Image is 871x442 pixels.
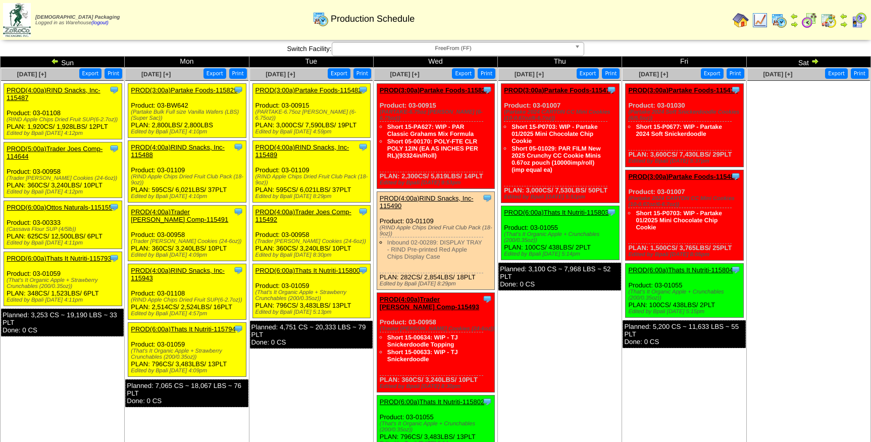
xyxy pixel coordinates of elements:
div: Edited by Bpali [DATE] 4:10pm [131,193,246,200]
img: calendarprod.gif [313,11,329,27]
img: Tooltip [606,207,617,217]
button: Export [79,68,102,79]
a: PROD(4:00a)RIND Snacks, Inc-115487 [7,86,100,102]
a: [DATE] [+] [515,71,544,78]
div: Product: 03-01055 PLAN: 100CS / 438LBS / 2PLT [626,264,744,318]
div: Product: 03-00958 PLAN: 360CS / 3,240LBS / 10PLT [377,293,495,392]
div: Product: 03-01030 PLAN: 3,600CS / 7,430LBS / 29PLT [626,84,744,167]
div: Edited by Bpali [DATE] 4:12pm [7,189,122,195]
div: Planned: 3,253 CS ~ 19,190 LBS ~ 33 PLT Done: 0 CS [1,309,124,336]
span: Logged in as Warehouse [35,15,120,26]
div: Edited by Bpali [DATE] 4:11pm [7,240,122,246]
a: Short 15-P0677: WIP - Partake 2024 Soft Snickerdoodle [636,123,722,137]
img: Tooltip [482,85,492,95]
div: (Partake 2024 Soft Snickerdoodle Cookies (6/5.5oz)) [628,109,743,121]
div: Edited by Bpali [DATE] 4:09pm [131,368,246,374]
button: Export [701,68,724,79]
div: (That's It Organic Apple + Crunchables (200/0.35oz)) [504,231,619,243]
a: PROD(6:00a)Thats It Nutriti-115793 [7,255,111,262]
a: PROD(6:00a)Thats It Nutriti-115804 [628,266,733,274]
div: (That's It Organic Apple + Strawberry Crunchables (200/0.35oz)) [131,348,246,360]
img: zoroco-logo-small.webp [3,3,31,37]
a: [DATE] [+] [266,71,295,78]
img: line_graph.gif [752,12,768,28]
button: Export [825,68,848,79]
div: Planned: 7,065 CS ~ 18,067 LBS ~ 76 PLT Done: 0 CS [125,379,248,407]
div: Planned: 3,100 CS ~ 7,968 LBS ~ 52 PLT Done: 0 CS [498,263,621,290]
button: Print [478,68,495,79]
img: Tooltip [233,207,243,217]
img: Tooltip [233,324,243,334]
button: Print [727,68,744,79]
div: (Partake 2024 CARTON CC Mini Cookies (10-0.67oz/6-6.7oz)) [504,109,619,121]
td: Sun [1,57,125,68]
a: PROD(3:00a)Partake Foods-115825 [380,86,489,94]
a: PROD(6:00a)Ottos Naturals-115155 [7,204,113,211]
img: arrowright.gif [811,57,819,65]
img: calendarblend.gif [801,12,817,28]
div: (Trader [PERSON_NAME] Cookies (24-6oz)) [131,238,246,244]
a: PROD(6:00a)Thats It Nutriti-115803 [504,209,608,216]
img: Tooltip [233,142,243,152]
img: Tooltip [233,85,243,95]
div: Edited by Bpali [DATE] 4:11pm [7,297,122,303]
a: Short 05-00170: POLY-FTE CLR POLY 12IN (EA AS INCHES PER RL)(93324in/Roll) [387,138,478,159]
img: arrowright.gif [790,20,798,28]
div: (RIND Apple Chips Dried Fruit Club Pack (18-9oz)) [380,225,495,237]
div: Product: 03-01059 PLAN: 348CS / 1,523LBS / 6PLT [4,252,122,306]
a: PROD(6:00a)Thats It Nutriti-115802 [380,398,484,406]
span: Production Schedule [331,14,415,24]
div: Product: 03-00958 PLAN: 360CS / 3,240LBS / 10PLT [4,142,122,198]
div: Product: 03-01109 PLAN: 595CS / 6,021LBS / 37PLT [252,141,371,203]
div: Edited by Bpali [DATE] 5:37pm [628,158,743,164]
img: calendarcustomer.gif [851,12,867,28]
a: Short 15-P0703: WIP - Partake 01/2025 Mini Chocolate Chip Cookie [511,123,598,144]
div: Product: 03-01059 PLAN: 796CS / 3,483LBS / 13PLT [252,264,371,318]
div: (Trader [PERSON_NAME] Cookies (24-6oz)) [7,175,122,181]
div: Product: 03-00333 PLAN: 625CS / 12,500LBS / 6PLT [4,201,122,249]
div: Planned: 5,200 CS ~ 11,633 LBS ~ 55 PLT Done: 0 CS [623,320,745,348]
a: Short 05-01029: PAR FILM New 2025 Crunchy CC Cookie Minis 0.67oz pouch (10000imp/roll) (imp equal... [511,145,601,173]
img: Tooltip [233,265,243,275]
div: (Partake 2024 CARTON CC Mini Cookies (10-0.67oz/6-6.7oz)) [628,195,743,208]
img: Tooltip [109,202,119,212]
div: (That's It Organic Apple + Crunchables (200/0.35oz)) [380,421,495,433]
div: (That's It Organic Apple + Strawberry Crunchables (200/0.35oz)) [255,289,371,302]
a: PROD(6:00a)Thats It Nutriti-115800 [255,267,360,274]
img: Tooltip [482,294,492,304]
div: Product: 03-01007 PLAN: 3,000CS / 7,530LBS / 50PLT [501,84,620,203]
span: [DATE] [+] [17,71,46,78]
img: Tooltip [358,265,368,275]
img: calendarinout.gif [821,12,837,28]
div: (That's It Organic Apple + Crunchables (200/0.35oz)) [628,289,743,301]
button: Export [577,68,599,79]
div: Product: 03-01055 PLAN: 100CS / 438LBS / 2PLT [501,206,620,260]
button: Print [353,68,371,79]
a: PROD(4:00a)RIND Snacks, Inc-115489 [255,143,349,159]
div: Planned: 4,751 CS ~ 20,333 LBS ~ 79 PLT Done: 0 CS [250,321,373,349]
div: Product: 03-01109 PLAN: 595CS / 6,021LBS / 37PLT [128,141,246,203]
img: home.gif [733,12,749,28]
div: Edited by Bpali [DATE] 4:10pm [131,129,246,135]
div: (Trader [PERSON_NAME] Cookies (24-6oz)) [380,326,495,332]
div: (PARTAKE-6.75oz [PERSON_NAME] (6-6.75oz)) [380,109,495,121]
div: (That's It Organic Apple + Strawberry Crunchables (200/0.35oz)) [7,277,122,289]
img: calendarprod.gif [771,12,787,28]
img: Tooltip [482,397,492,407]
a: PROD(3:00a)Partake Foods-115478 [504,86,613,94]
div: Product: 03-00958 PLAN: 360CS / 3,240LBS / 10PLT [128,206,246,261]
div: (RIND Apple Chips Dried Fruit SUP(6-2.7oz)) [131,297,246,303]
div: (PARTAKE-6.75oz [PERSON_NAME] (6-6.75oz)) [255,109,371,121]
a: [DATE] [+] [763,71,792,78]
div: Product: 03-00958 PLAN: 360CS / 3,240LBS / 10PLT [252,206,371,261]
td: Fri [622,57,746,68]
a: PROD(3:00a)Partake Foods-115482 [255,86,362,94]
img: Tooltip [358,207,368,217]
img: arrowleft.gif [790,12,798,20]
a: Short 15-00633: WIP - TJ Snickerdoodle [387,349,458,363]
a: PROD(4:00a)RIND Snacks, Inc-115490 [380,194,474,210]
div: Product: 03-01108 PLAN: 2,514CS / 2,524LBS / 16PLT [128,264,246,320]
button: Export [328,68,350,79]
